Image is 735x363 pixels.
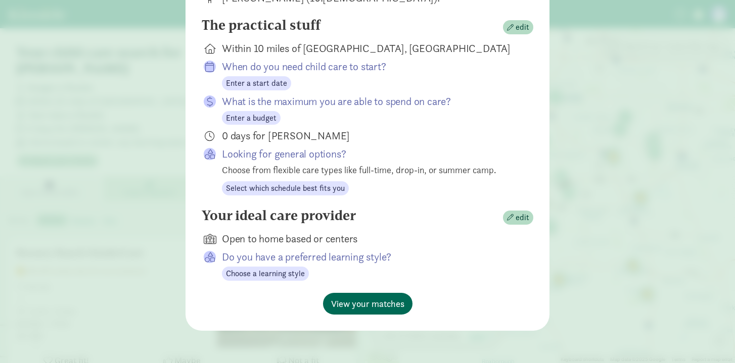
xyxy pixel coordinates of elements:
h4: The practical stuff [202,17,320,33]
button: Enter a budget [222,111,281,125]
div: Within 10 miles of [GEOGRAPHIC_DATA], [GEOGRAPHIC_DATA] [222,41,517,56]
span: View your matches [331,297,404,310]
span: Choose a learning style [226,268,305,280]
p: Do you have a preferred learning style? [222,250,517,264]
p: When do you need child care to start? [222,60,517,74]
span: Enter a start date [226,77,287,89]
button: edit [503,20,533,34]
div: Choose from flexible care types like full-time, drop-in, or summer camp. [222,163,517,177]
button: edit [503,211,533,225]
span: edit [516,21,529,33]
button: Choose a learning style [222,267,309,281]
span: Enter a budget [226,112,277,124]
button: Enter a start date [222,76,291,90]
h4: Your ideal care provider [202,208,356,224]
p: Looking for general options? [222,147,517,161]
p: What is the maximum you are able to spend on care? [222,94,517,109]
span: Select which schedule best fits you [226,182,345,194]
button: View your matches [323,293,412,315]
button: Select which schedule best fits you [222,181,349,195]
span: edit [516,212,529,224]
div: Open to home based or centers [222,232,517,246]
div: 0 days for [PERSON_NAME] [222,129,517,143]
